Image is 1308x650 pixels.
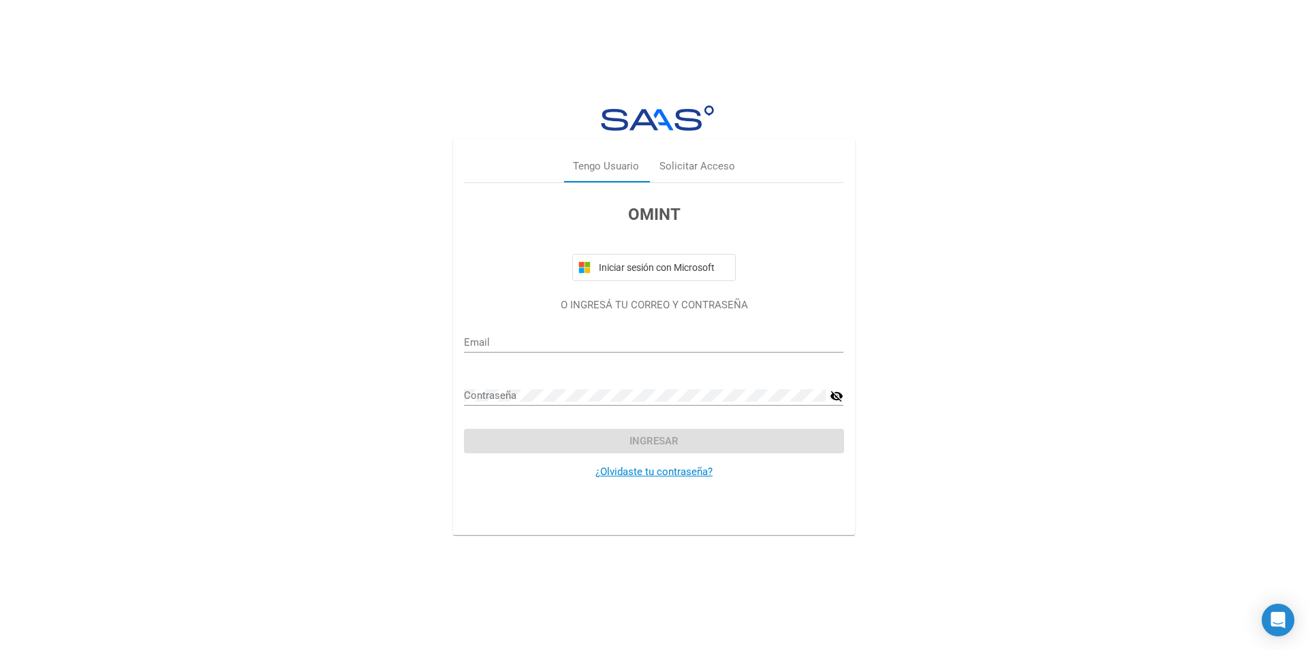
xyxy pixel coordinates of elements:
div: Tengo Usuario [573,159,639,174]
button: Iniciar sesión con Microsoft [572,254,736,281]
mat-icon: visibility_off [830,388,843,404]
div: Open Intercom Messenger [1262,604,1294,636]
div: Solicitar Acceso [659,159,735,174]
span: Ingresar [629,435,679,447]
h3: OMINT [464,202,843,227]
button: Ingresar [464,429,843,453]
a: ¿Olvidaste tu contraseña? [595,466,713,478]
span: Iniciar sesión con Microsoft [596,262,730,273]
p: O INGRESÁ TU CORREO Y CONTRASEÑA [464,297,843,313]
